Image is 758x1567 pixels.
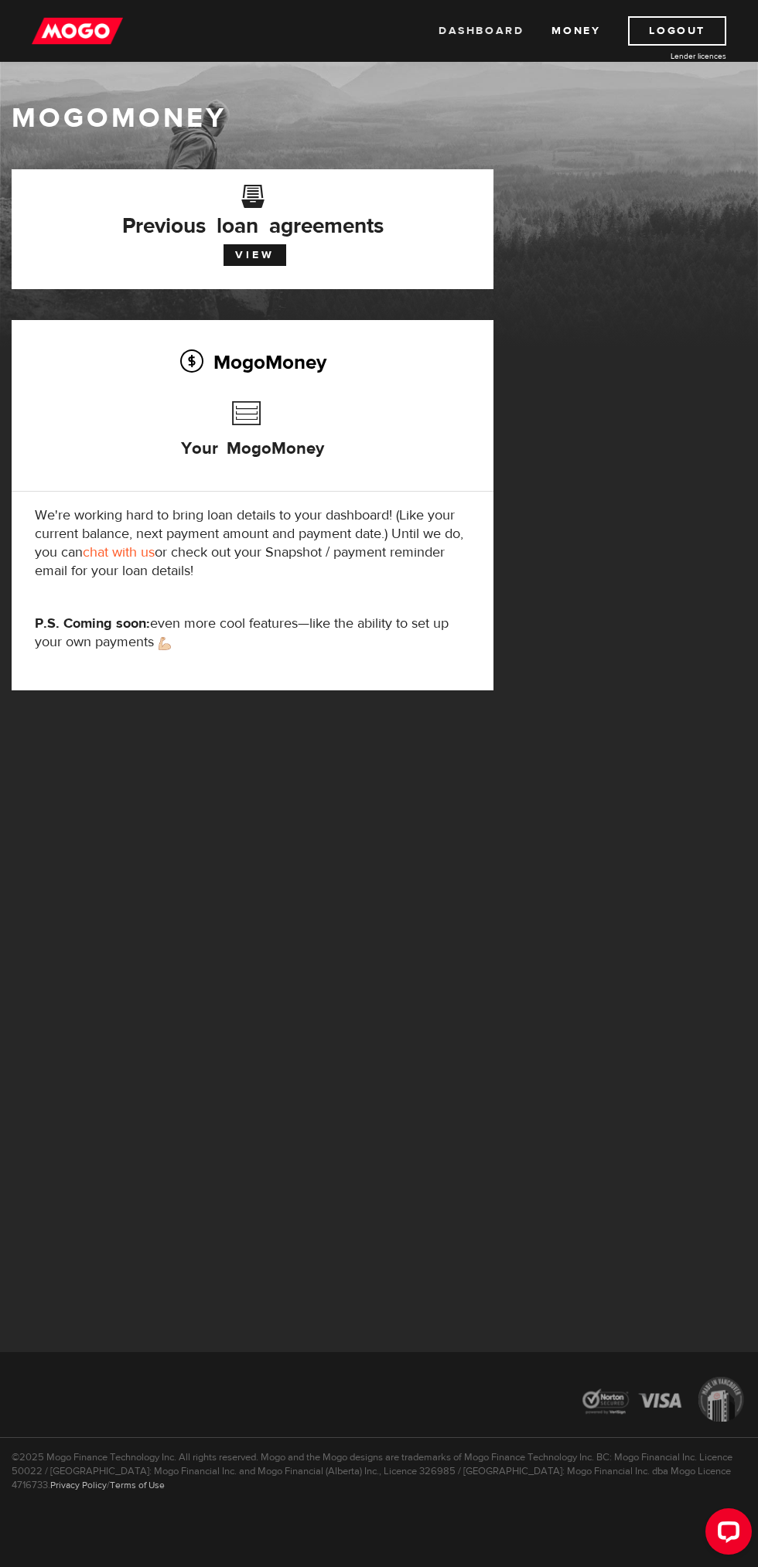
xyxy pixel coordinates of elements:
[32,16,123,46] img: mogo_logo-11ee424be714fa7cbb0f0f49df9e16ec.png
[610,50,726,62] a: Lender licences
[35,346,470,378] h2: MogoMoney
[439,16,524,46] a: Dashboard
[35,195,470,233] h3: Previous loan agreements
[50,1479,107,1491] a: Privacy Policy
[35,615,150,632] strong: P.S. Coming soon:
[181,393,324,482] h3: Your MogoMoney
[551,16,600,46] a: Money
[12,102,746,135] h1: MogoMoney
[568,1365,758,1437] img: legal-icons-92a2ffecb4d32d839781d1b4e4802d7b.png
[35,615,470,652] p: even more cool features—like the ability to set up your own payments
[83,543,155,561] a: chat with us
[693,1502,758,1567] iframe: LiveChat chat widget
[110,1479,165,1491] a: Terms of Use
[35,506,470,581] p: We're working hard to bring loan details to your dashboard! (Like your current balance, next paym...
[628,16,726,46] a: Logout
[224,244,286,266] a: View
[159,637,171,650] img: strong arm emoji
